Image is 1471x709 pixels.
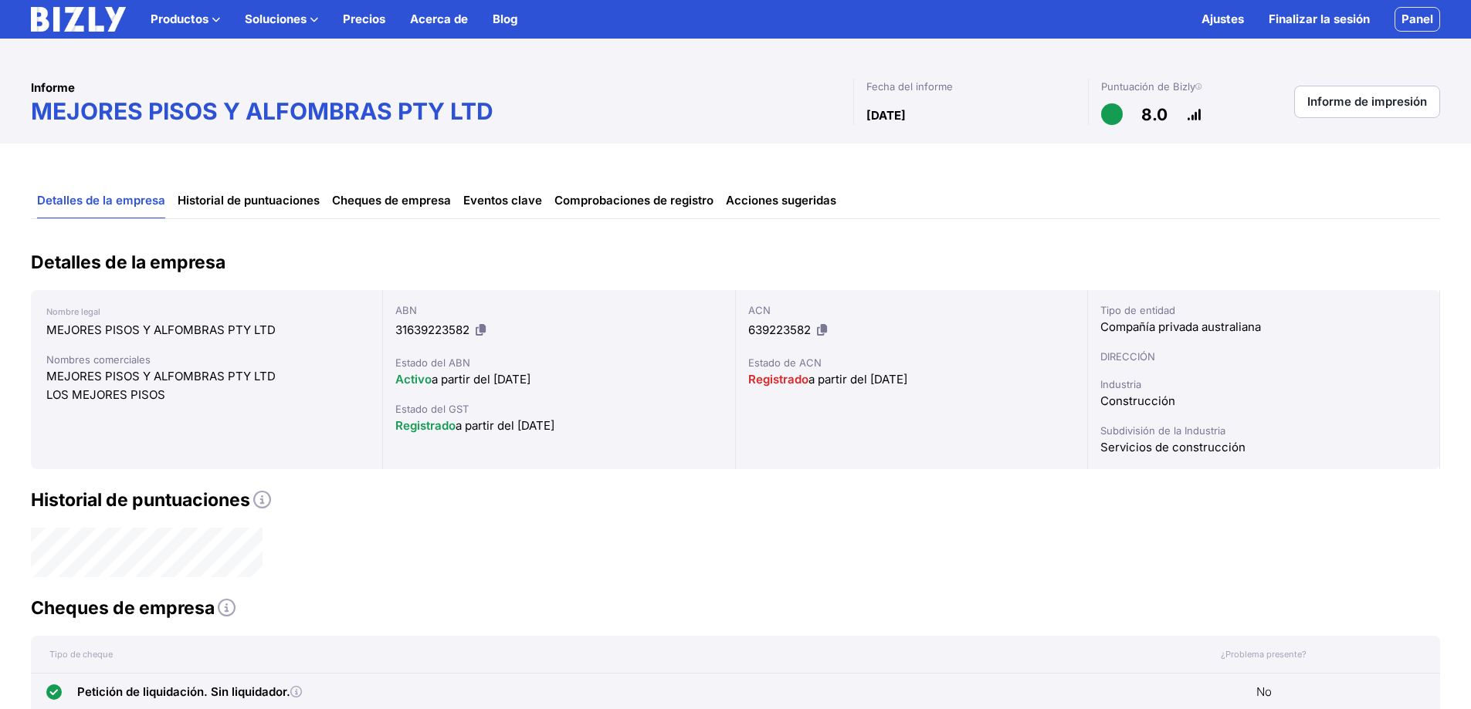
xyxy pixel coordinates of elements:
[395,418,456,433] font: Registrado
[1100,378,1141,390] font: Industria
[46,322,276,337] font: MEJORES PISOS Y ALFOMBRAS PTY LTD
[178,193,320,208] font: Historial de puntuaciones
[1100,350,1155,363] font: DIRECCIÓN
[343,12,385,26] font: Precios
[1100,319,1261,334] font: Compañía privada australiana
[1100,440,1246,454] font: Servicios de construcción
[395,372,432,387] font: Activo
[493,10,517,29] a: Blog
[245,12,307,26] font: Soluciones
[410,10,468,29] a: Acerca de
[31,80,75,95] font: Informe
[866,80,953,93] font: Fecha del informe
[432,372,530,387] font: a partir del [DATE]
[726,184,836,218] a: Acciones sugeridas
[46,369,276,383] font: MEJORES PISOS Y ALFOMBRAS PTY LTD
[1395,7,1440,32] a: Panel
[31,489,250,511] font: Historial de puntuaciones
[1294,86,1440,118] a: Informe de impresión
[463,193,542,208] font: Eventos clave
[77,684,290,699] font: Petición de liquidación. Sin liquidador.
[37,193,165,208] font: Detalles de la empresa
[1100,424,1225,437] font: Subdivisión de la Industria
[493,12,517,26] font: Blog
[332,184,451,218] a: Cheques de empresa
[1256,684,1272,699] font: No
[31,597,215,619] font: Cheques de empresa
[395,304,417,316] font: ABN
[395,403,469,415] font: Estado del GST
[748,322,811,337] font: 639223582
[151,10,220,29] button: Productos
[46,353,151,366] font: Nombres comerciales
[1202,10,1244,29] a: Ajustes
[31,97,493,125] font: MEJORES PISOS Y ALFOMBRAS PTY LTD
[1269,12,1370,26] font: Finalizar la sesión
[37,184,165,218] a: Detalles de la empresa
[151,12,208,26] font: Productos
[245,10,318,29] button: Soluciones
[395,356,470,369] font: Estado del ABN
[1100,393,1175,408] font: Construcción
[49,649,113,660] font: Tipo de cheque
[808,372,907,387] font: a partir del [DATE]
[554,184,713,218] a: Comprobaciones de registro
[748,356,822,369] font: Estado de ACN
[748,304,771,316] font: ACN
[1101,80,1195,93] font: Puntuación de Bizly
[463,184,542,218] a: Eventos clave
[1402,12,1433,26] font: Panel
[866,108,906,123] font: [DATE]
[332,193,451,208] font: Cheques de empresa
[1100,304,1175,316] font: Tipo de entidad
[1141,105,1168,124] font: 8.0
[46,306,100,317] font: Nombre legal
[31,252,225,273] font: Detalles de la empresa
[726,193,836,208] font: Acciones sugeridas
[1202,12,1244,26] font: Ajustes
[343,10,385,29] a: Precios
[748,372,808,387] font: Registrado
[395,322,469,337] font: 31639223582
[410,12,468,26] font: Acerca de
[456,418,554,433] font: a partir del [DATE]
[1221,649,1307,660] font: ¿Problema presente?
[46,387,165,402] font: LOS MEJORES PISOS
[1269,10,1370,29] a: Finalizar la sesión
[554,193,713,208] font: Comprobaciones de registro
[178,184,320,218] a: Historial de puntuaciones
[1307,94,1427,109] font: Informe de impresión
